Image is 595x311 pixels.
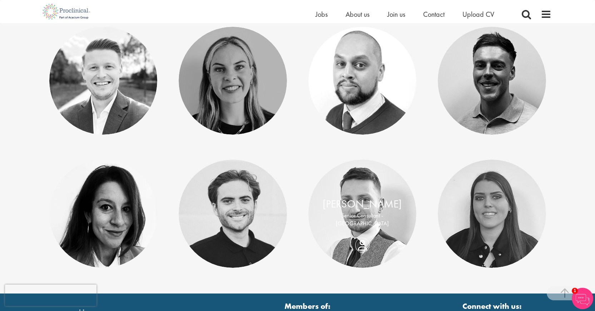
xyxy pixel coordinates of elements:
[572,288,578,294] span: 1
[387,10,405,19] a: Join us
[316,211,410,228] p: Senior Consultant - [GEOGRAPHIC_DATA]
[572,288,593,309] img: Chatbot
[462,10,494,19] a: Upload CV
[316,10,328,19] a: Jobs
[5,285,96,306] iframe: reCAPTCHA
[346,10,370,19] a: About us
[423,10,445,19] a: Contact
[323,197,402,210] a: [PERSON_NAME]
